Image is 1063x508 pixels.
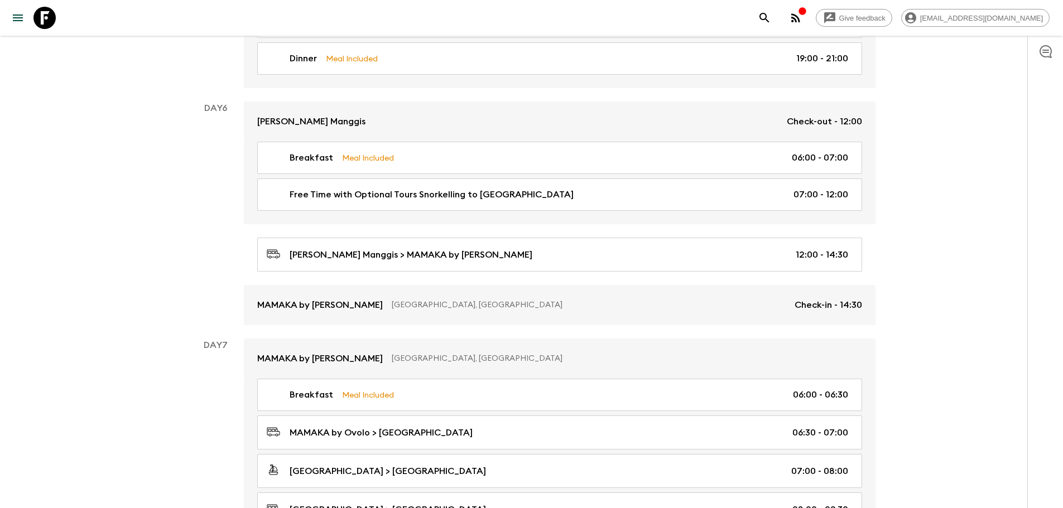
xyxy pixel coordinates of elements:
[793,388,848,401] p: 06:00 - 06:30
[257,42,862,75] a: DinnerMeal Included19:00 - 21:00
[188,101,244,115] p: Day 6
[244,338,876,379] a: MAMAKA by [PERSON_NAME][GEOGRAPHIC_DATA], [GEOGRAPHIC_DATA]
[257,142,862,174] a: BreakfastMeal Included06:00 - 07:00
[342,152,394,164] p: Meal Included
[290,388,333,401] p: Breakfast
[792,151,848,165] p: 06:00 - 07:00
[392,353,853,364] p: [GEOGRAPHIC_DATA], [GEOGRAPHIC_DATA]
[392,299,786,311] p: [GEOGRAPHIC_DATA], [GEOGRAPHIC_DATA]
[290,188,574,201] p: Free Time with Optional Tours Snorkelling to [GEOGRAPHIC_DATA]
[244,101,876,142] a: [PERSON_NAME] ManggisCheck-out - 12:00
[792,426,848,439] p: 06:30 - 07:00
[290,151,333,165] p: Breakfast
[914,14,1049,22] span: [EMAIL_ADDRESS][DOMAIN_NAME]
[816,9,892,27] a: Give feedback
[257,379,862,411] a: BreakfastMeal Included06:00 - 06:30
[257,115,365,128] p: [PERSON_NAME] Manggis
[257,178,862,211] a: Free Time with Optional Tours Snorkelling to [GEOGRAPHIC_DATA]07:00 - 12:00
[326,52,378,65] p: Meal Included
[257,352,383,365] p: MAMAKA by [PERSON_NAME]
[257,415,862,449] a: MAMAKA by Ovolo > [GEOGRAPHIC_DATA]06:30 - 07:00
[796,248,848,262] p: 12:00 - 14:30
[188,338,244,352] p: Day 7
[244,285,876,325] a: MAMAKA by [PERSON_NAME][GEOGRAPHIC_DATA], [GEOGRAPHIC_DATA]Check-in - 14:30
[787,115,862,128] p: Check-out - 12:00
[257,298,383,312] p: MAMAKA by [PERSON_NAME]
[290,248,532,262] p: [PERSON_NAME] Manggis > MAMAKA by [PERSON_NAME]
[7,7,29,29] button: menu
[753,7,776,29] button: search adventures
[833,14,892,22] span: Give feedback
[290,426,473,439] p: MAMAKA by Ovolo > [GEOGRAPHIC_DATA]
[901,9,1050,27] div: [EMAIL_ADDRESS][DOMAIN_NAME]
[257,238,862,272] a: [PERSON_NAME] Manggis > MAMAKA by [PERSON_NAME]12:00 - 14:30
[257,454,862,488] a: [GEOGRAPHIC_DATA] > [GEOGRAPHIC_DATA]07:00 - 08:00
[290,465,486,478] p: [GEOGRAPHIC_DATA] > [GEOGRAPHIC_DATA]
[796,52,848,65] p: 19:00 - 21:00
[793,188,848,201] p: 07:00 - 12:00
[795,298,862,312] p: Check-in - 14:30
[290,52,317,65] p: Dinner
[791,465,848,478] p: 07:00 - 08:00
[342,389,394,401] p: Meal Included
